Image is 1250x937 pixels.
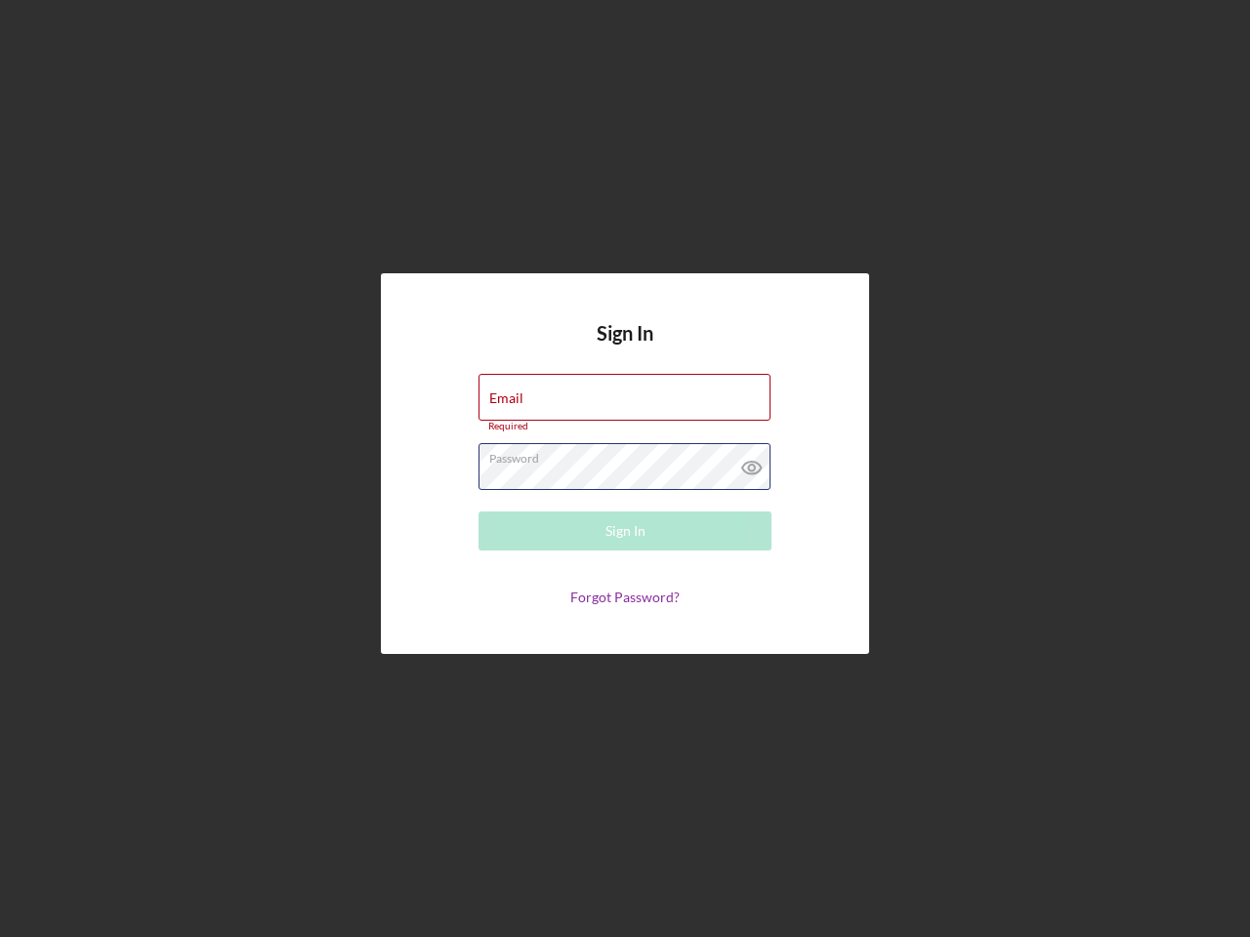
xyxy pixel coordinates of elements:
a: Forgot Password? [570,589,680,605]
button: Sign In [479,511,771,550]
div: Sign In [605,511,646,550]
div: Required [479,421,771,432]
label: Email [489,390,523,406]
label: Password [489,444,771,466]
h4: Sign In [597,322,653,374]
